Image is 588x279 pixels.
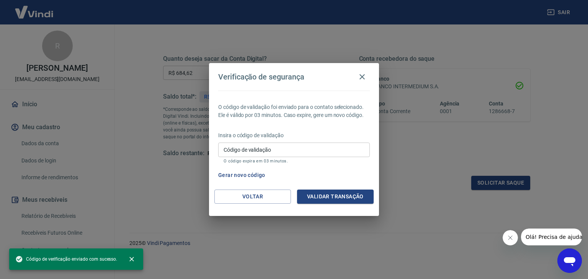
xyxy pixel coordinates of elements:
button: Validar transação [297,190,374,204]
p: Insira o código de validação [218,131,370,139]
button: close [123,251,140,268]
iframe: Mensagem da empresa [521,229,582,245]
button: Gerar novo código [215,168,268,182]
iframe: Botão para abrir a janela de mensagens [557,248,582,273]
iframe: Fechar mensagem [503,230,518,245]
h4: Verificação de segurança [218,72,304,81]
button: Voltar [214,190,291,204]
span: Código de verificação enviado com sucesso. [15,255,117,263]
span: Olá! Precisa de ajuda? [5,5,64,11]
p: O código expira em 03 minutos. [224,159,364,164]
p: O código de validação foi enviado para o contato selecionado. Ele é válido por 03 minutos. Caso e... [218,103,370,119]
